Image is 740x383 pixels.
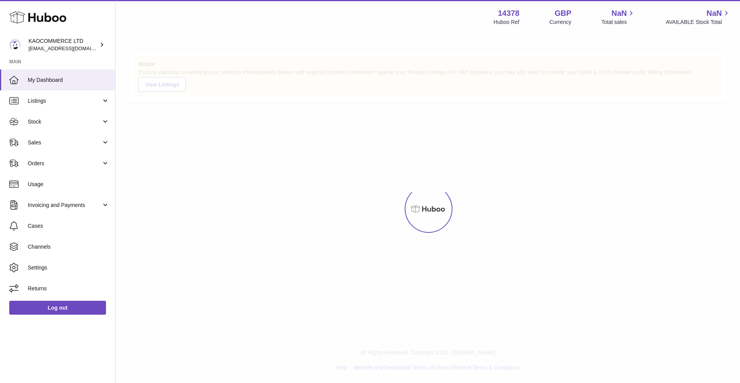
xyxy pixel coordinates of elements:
[666,8,731,26] a: NaN AVAILABLE Stock Total
[611,8,627,19] span: NaN
[28,97,101,105] span: Listings
[29,45,113,51] span: [EMAIL_ADDRESS][DOMAIN_NAME]
[28,139,101,146] span: Sales
[666,19,731,26] span: AVAILABLE Stock Total
[28,222,109,230] span: Cases
[28,160,101,167] span: Orders
[550,19,572,26] div: Currency
[29,37,98,52] div: KAOCOMMERCE LTD
[498,8,520,19] strong: 14378
[706,8,722,19] span: NaN
[9,39,21,51] img: hello@lunera.co.uk
[9,301,106,315] a: Log out
[28,202,101,209] span: Invoicing and Payments
[601,8,636,26] a: NaN Total sales
[28,181,109,188] span: Usage
[494,19,520,26] div: Huboo Ref
[601,19,636,26] span: Total sales
[28,118,101,125] span: Stock
[28,76,109,84] span: My Dashboard
[555,8,571,19] strong: GBP
[28,264,109,271] span: Settings
[28,243,109,251] span: Channels
[28,285,109,292] span: Returns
